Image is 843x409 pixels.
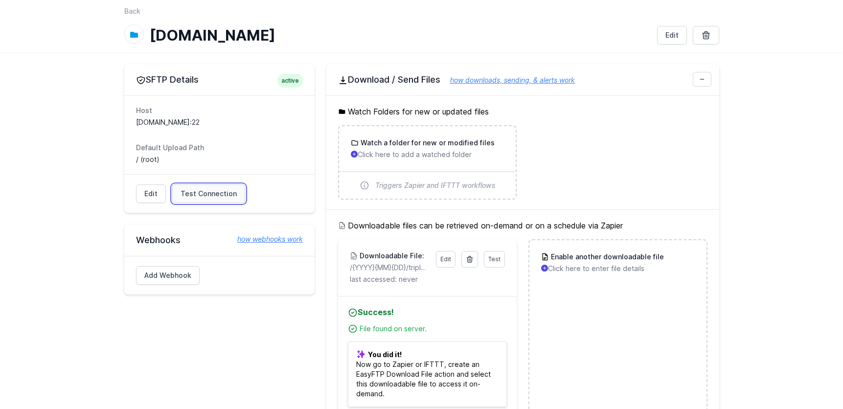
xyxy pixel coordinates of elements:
h1: [DOMAIN_NAME] [150,26,649,44]
a: how downloads, sending, & alerts work [440,76,575,84]
p: Click here to add a watched folder [351,150,504,159]
a: Test [484,251,505,268]
b: You did it! [368,350,402,359]
span: Test [488,255,501,263]
dt: Default Upload Path [136,143,303,153]
h5: Downloadable files can be retrieved on-demand or on a schedule via Zapier [338,220,707,231]
dt: Host [136,106,303,115]
h5: Watch Folders for new or updated files [338,106,707,117]
a: Back [124,6,140,16]
nav: Breadcrumb [124,6,719,22]
h3: Watch a folder for new or modified files [359,138,495,148]
p: Click here to enter file details [541,264,694,273]
span: active [277,74,303,88]
div: File found on server. [360,324,507,334]
span: Triggers Zapier and IFTTT workflows [375,181,496,190]
iframe: Drift Widget Chat Controller [794,360,831,397]
h3: Downloadable File: [358,251,424,261]
h3: Enable another downloadable file [549,252,664,262]
p: Now go to Zapier or IFTTT, create an EasyFTP Download File action and select this downloadable fi... [348,341,507,407]
dd: [DOMAIN_NAME]:22 [136,117,303,127]
a: Watch a folder for new or modified files Click here to add a watched folder Triggers Zapier and I... [339,126,516,199]
h2: Download / Send Files [338,74,707,86]
dd: / (root) [136,155,303,164]
a: Add Webhook [136,266,200,285]
h4: Success! [348,306,507,318]
a: Edit [657,26,687,45]
a: Test Connection [172,184,245,203]
h2: SFTP Details [136,74,303,86]
span: Test Connection [181,189,237,199]
p: last accessed: never [350,274,505,284]
a: Edit [436,251,456,268]
a: how webhooks work [228,234,303,244]
h2: Webhooks [136,234,303,246]
p: /{YYYY}{MM}{DD}/triple_20_call_leads_{YYYY}_{MM}_{DD}_{24HH}.csv [350,263,430,273]
a: Edit [136,184,166,203]
a: Enable another downloadable file Click here to enter file details [529,240,706,285]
